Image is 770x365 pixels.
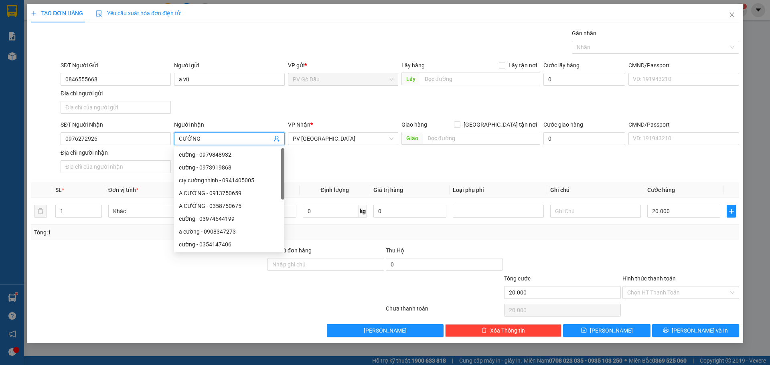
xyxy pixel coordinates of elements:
div: cường - 0354147406 [174,238,284,251]
div: Địa chỉ người gửi [61,89,171,98]
label: Cước giao hàng [543,121,583,128]
div: Địa chỉ người nhận [61,148,171,157]
div: A CƯỜNG - 0358750675 [174,200,284,212]
button: plus [727,205,736,218]
button: save[PERSON_NAME] [563,324,650,337]
div: A CƯỜNG - 0913750659 [174,187,284,200]
input: Ghi Chú [550,205,641,218]
div: cty cường thịnh - 0941405005 [174,174,284,187]
span: PV Gò Dầu [293,73,393,85]
div: cường - 03974544199 [174,212,284,225]
label: Gán nhãn [572,30,596,36]
span: close [729,12,735,18]
button: deleteXóa Thông tin [445,324,562,337]
input: Địa chỉ của người gửi [61,101,171,114]
span: Đơn vị tính [108,187,138,193]
span: Lấy [401,73,420,85]
span: [PERSON_NAME] [590,326,633,335]
div: cường - 03974544199 [179,214,280,223]
span: Thu Hộ [386,247,404,254]
span: [PERSON_NAME] và In [672,326,728,335]
span: Định lượng [320,187,349,193]
button: [PERSON_NAME] [327,324,444,337]
label: Hình thức thanh toán [622,275,676,282]
input: 0 [373,205,446,218]
input: Dọc đường [423,132,540,145]
span: printer [663,327,669,334]
span: Tổng cước [504,275,531,282]
span: Giao hàng [401,121,427,128]
div: a cường - 0908347273 [174,225,284,238]
div: cường - 0973919868 [174,161,284,174]
span: TẠO ĐƠN HÀNG [31,10,83,16]
span: Giao [401,132,423,145]
div: SĐT Người Nhận [61,120,171,129]
div: Người nhận [174,120,284,129]
div: CMND/Passport [628,120,739,129]
label: Ghi chú đơn hàng [267,247,312,254]
div: cường - 0973919868 [179,163,280,172]
input: Địa chỉ của người nhận [61,160,171,173]
span: Giá trị hàng [373,187,403,193]
span: save [581,327,587,334]
span: Yêu cầu xuất hóa đơn điện tử [96,10,180,16]
span: VP Nhận [288,121,310,128]
div: cty cường thịnh - 0941405005 [179,176,280,185]
span: Cước hàng [647,187,675,193]
input: Dọc đường [420,73,540,85]
span: plus [31,10,36,16]
div: cường - 0354147406 [179,240,280,249]
button: printer[PERSON_NAME] và In [652,324,739,337]
div: A CƯỜNG - 0913750659 [179,189,280,198]
div: Tổng: 1 [34,228,297,237]
button: delete [34,205,47,218]
th: Ghi chú [547,182,644,198]
span: [GEOGRAPHIC_DATA] tận nơi [460,120,540,129]
div: Người gửi [174,61,284,70]
button: Close [721,4,743,26]
span: PV Tây Ninh [293,133,393,145]
span: kg [359,205,367,218]
input: Cước lấy hàng [543,73,625,86]
span: [PERSON_NAME] [364,326,407,335]
div: CMND/Passport [628,61,739,70]
span: Lấy tận nơi [505,61,540,70]
span: Xóa Thông tin [490,326,525,335]
div: VP gửi [288,61,398,70]
input: Cước giao hàng [543,132,625,145]
label: Cước lấy hàng [543,62,580,69]
span: Lấy hàng [401,62,425,69]
div: SĐT Người Gửi [61,61,171,70]
div: A CƯỜNG - 0358750675 [179,202,280,210]
span: SL [55,187,62,193]
div: Chưa thanh toán [385,304,503,318]
div: a cường - 0908347273 [179,227,280,236]
span: delete [481,327,487,334]
input: Ghi chú đơn hàng [267,258,384,271]
span: user-add [274,135,280,142]
span: Khác [113,205,194,217]
th: Loại phụ phí [450,182,547,198]
div: cường - 0979848932 [179,150,280,159]
span: plus [727,208,735,214]
div: cường - 0979848932 [174,148,284,161]
img: icon [96,10,102,17]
